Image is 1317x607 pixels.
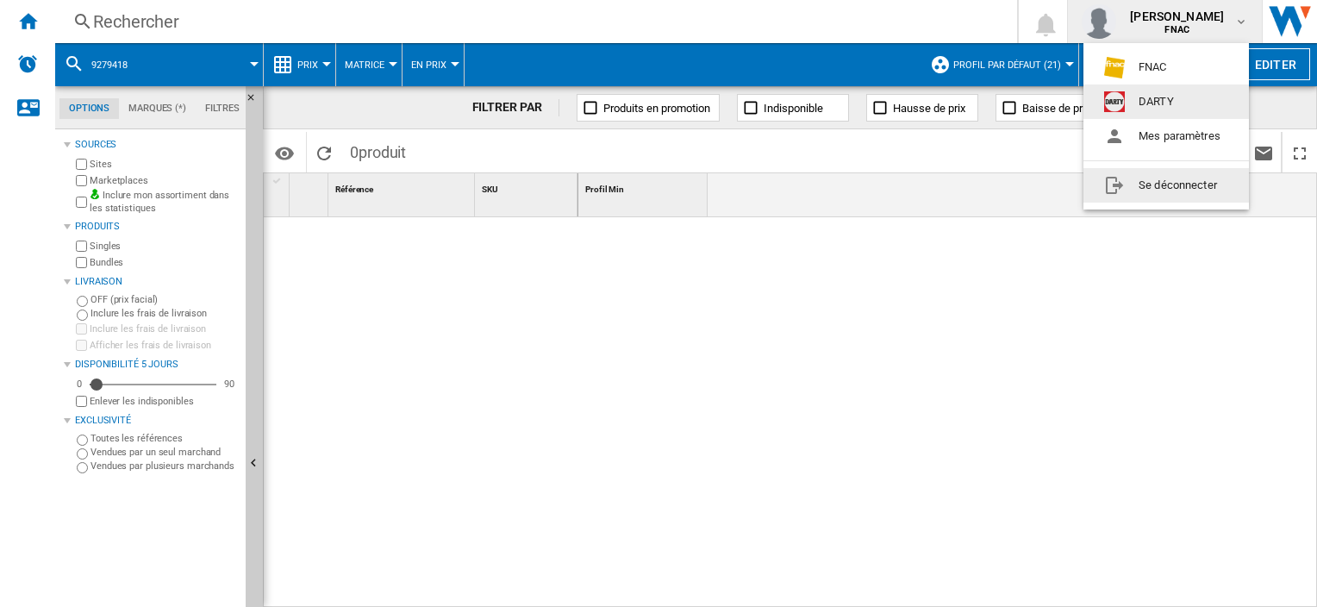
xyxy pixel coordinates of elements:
[1083,84,1249,119] button: DARTY
[1083,168,1249,203] button: Se déconnecter
[1083,50,1249,84] button: FNAC
[1083,119,1249,153] button: Mes paramètres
